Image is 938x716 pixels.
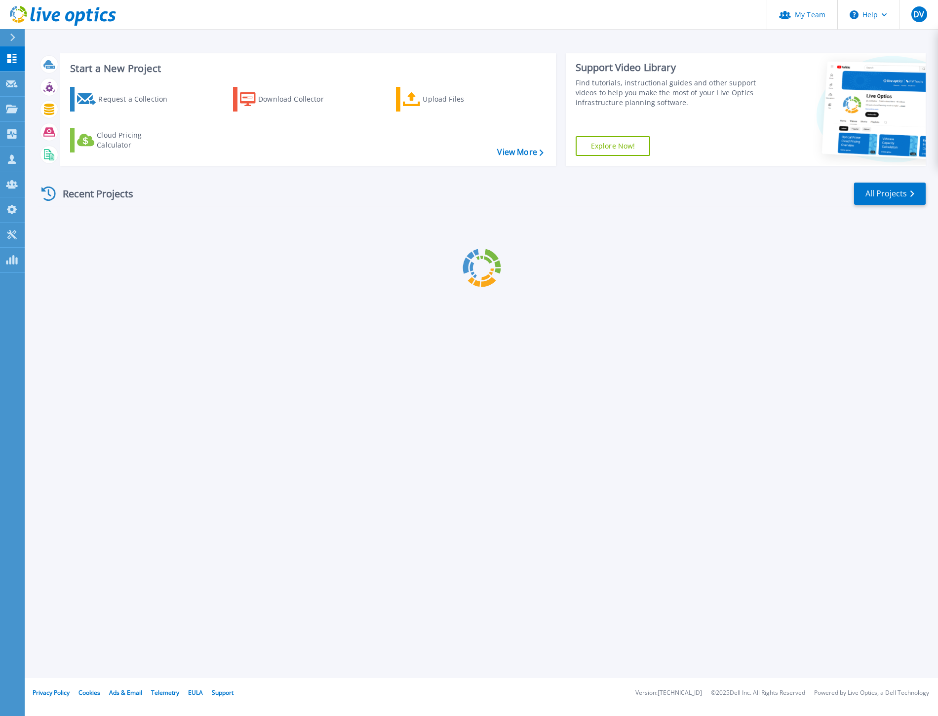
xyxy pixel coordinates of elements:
[212,688,234,697] a: Support
[188,688,203,697] a: EULA
[97,130,176,150] div: Cloud Pricing Calculator
[576,136,651,156] a: Explore Now!
[98,89,177,109] div: Request a Collection
[70,128,180,152] a: Cloud Pricing Calculator
[913,10,924,18] span: DV
[38,182,147,206] div: Recent Projects
[814,690,929,696] li: Powered by Live Optics, a Dell Technology
[497,148,543,157] a: View More
[233,87,343,112] a: Download Collector
[258,89,337,109] div: Download Collector
[854,183,926,205] a: All Projects
[70,87,180,112] a: Request a Collection
[423,89,502,109] div: Upload Files
[576,61,759,74] div: Support Video Library
[396,87,506,112] a: Upload Files
[70,63,543,74] h3: Start a New Project
[151,688,179,697] a: Telemetry
[711,690,805,696] li: © 2025 Dell Inc. All Rights Reserved
[109,688,142,697] a: Ads & Email
[78,688,100,697] a: Cookies
[576,78,759,108] div: Find tutorials, instructional guides and other support videos to help you make the most of your L...
[33,688,70,697] a: Privacy Policy
[635,690,702,696] li: Version: [TECHNICAL_ID]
